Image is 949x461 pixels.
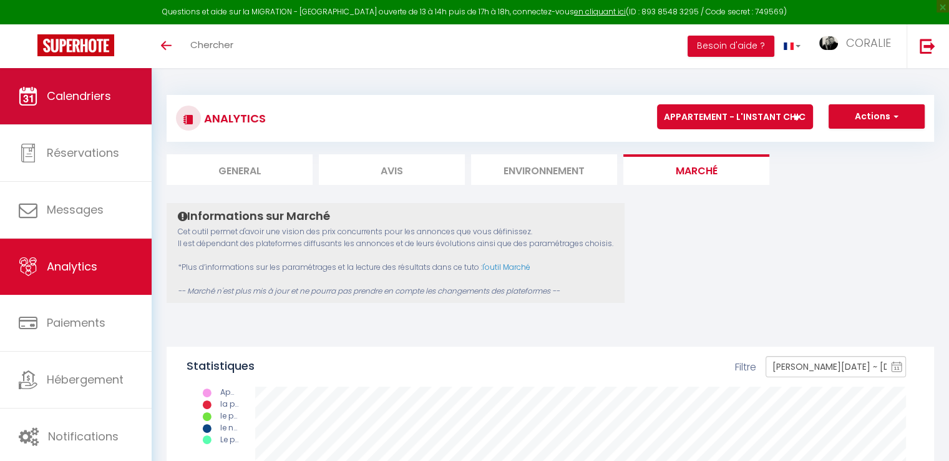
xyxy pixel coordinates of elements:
span: Calendriers [47,88,111,104]
p: Cet outil permet d'avoir une vision des prix concurrents pour les annonces que vous définissez. I... [178,226,613,297]
div: la petite rose [220,399,239,410]
button: Actions [829,104,925,129]
text: 11 [893,366,900,372]
li: Avis [319,154,465,185]
h4: Informations sur Marché [178,209,613,223]
img: ... [819,36,838,51]
input: Sélectionnez une période [766,356,906,377]
span: Réservations [47,145,119,161]
span: Notifications [48,429,119,444]
span: Analytics [47,259,97,274]
li: Environnement [471,154,617,185]
span: Filtre [735,356,766,375]
li: Marché [623,154,769,185]
button: Besoin d'aide ? [688,36,774,57]
span: Paiements [47,315,105,330]
span: Hébergement [47,372,124,387]
img: logout [920,38,935,54]
img: Super Booking [37,34,114,56]
span: CORALIE [846,35,891,51]
li: General [167,154,313,185]
span: Chercher [190,38,233,51]
span: -- Marché n'est plus mis à jour et ne pourra pas prendre en compte les changements des plateforme... [178,285,560,296]
a: Chercher [181,24,243,68]
div: le nausicaa [220,422,239,434]
span: Messages [47,202,104,217]
div: Appartement - L'Instant Chic [220,387,239,399]
a: ... CORALIE [810,24,907,68]
div: Le petit marin [220,434,239,446]
a: en cliquant ici [574,6,626,17]
span: Statistiques [187,358,255,374]
div: le petit paris [220,410,239,422]
h3: Analytics [201,104,266,132]
a: l'outil Marché [482,262,530,272]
